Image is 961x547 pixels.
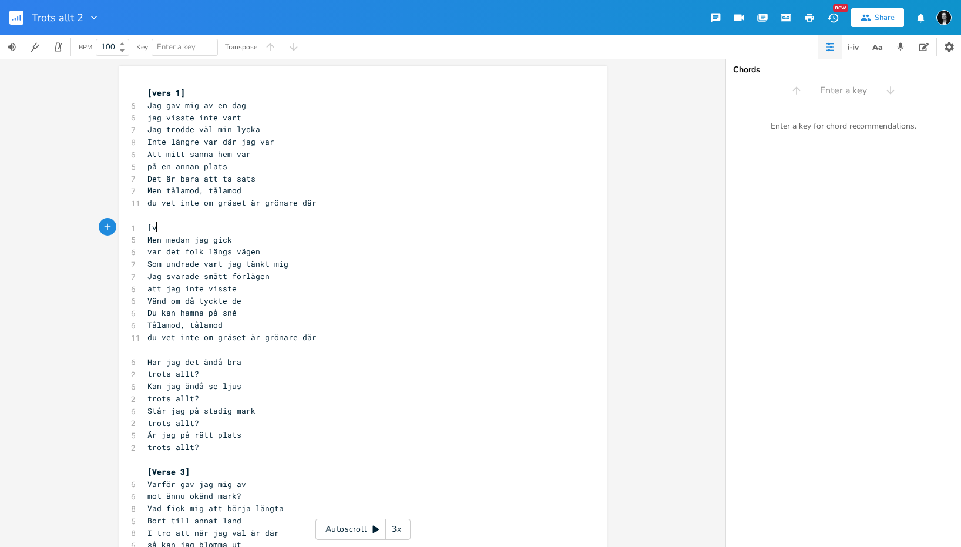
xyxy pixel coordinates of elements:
span: var det folk längs vägen [147,246,260,257]
span: Men tålamod, tålamod [147,185,241,196]
span: trots allt? [147,393,199,404]
span: Är jag på rätt plats [147,429,241,440]
div: BPM [79,44,92,51]
img: Marianne Milde [936,10,952,25]
span: trots allt? [147,368,199,379]
span: Står jag på stadig mark [147,405,256,416]
div: Enter a key for chord recommendations. [726,114,961,139]
span: Enter a key [820,84,867,98]
span: trots allt? [147,418,199,428]
span: Bort till annat land [147,515,241,526]
span: Inte längre var där jag var [147,136,274,147]
span: mot ännu okänd mark? [147,491,241,501]
span: att jag inte visste [147,283,237,294]
span: du vet inte om gräset är grönare där [147,197,317,208]
span: Att mitt sanna hem var [147,149,251,159]
span: du vet inte om gräset är grönare där [147,332,317,343]
span: [v [147,222,157,233]
span: Jag trodde väl min lycka [147,124,260,135]
span: Du kan hamna på sné [147,307,237,318]
span: Men medan jag gick [147,234,232,245]
div: Transpose [225,43,257,51]
span: Enter a key [157,42,196,52]
div: Autoscroll [315,519,411,540]
span: trots allt? [147,442,199,452]
span: Kan jag ändå se ljus [147,381,241,391]
div: New [833,4,848,12]
span: Har jag det ändå bra [147,357,241,367]
span: Som undrade vart jag tänkt mig [147,259,288,269]
div: Share [875,12,895,23]
span: Varför gav jag mig av [147,479,246,489]
span: Vad fick mig att börja längta [147,503,284,514]
span: Vänd om då tyckte de [147,296,241,306]
span: [Verse 3] [147,467,190,477]
span: [vers 1] [147,88,185,98]
span: I tro att när jag väl är där [147,528,279,538]
div: Chords [733,66,954,74]
span: Trots allt 2 [32,12,83,23]
button: Share [851,8,904,27]
span: jag visste inte vart [147,112,241,123]
button: New [821,7,845,28]
div: Key [136,43,148,51]
span: Jag svarade smått förlägen [147,271,270,281]
span: Det är bara att ta sats [147,173,256,184]
span: Jag gav mig av en dag [147,100,246,110]
span: på en annan plats [147,161,227,172]
div: 3x [386,519,407,540]
span: Tålamod, tålamod [147,320,223,330]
